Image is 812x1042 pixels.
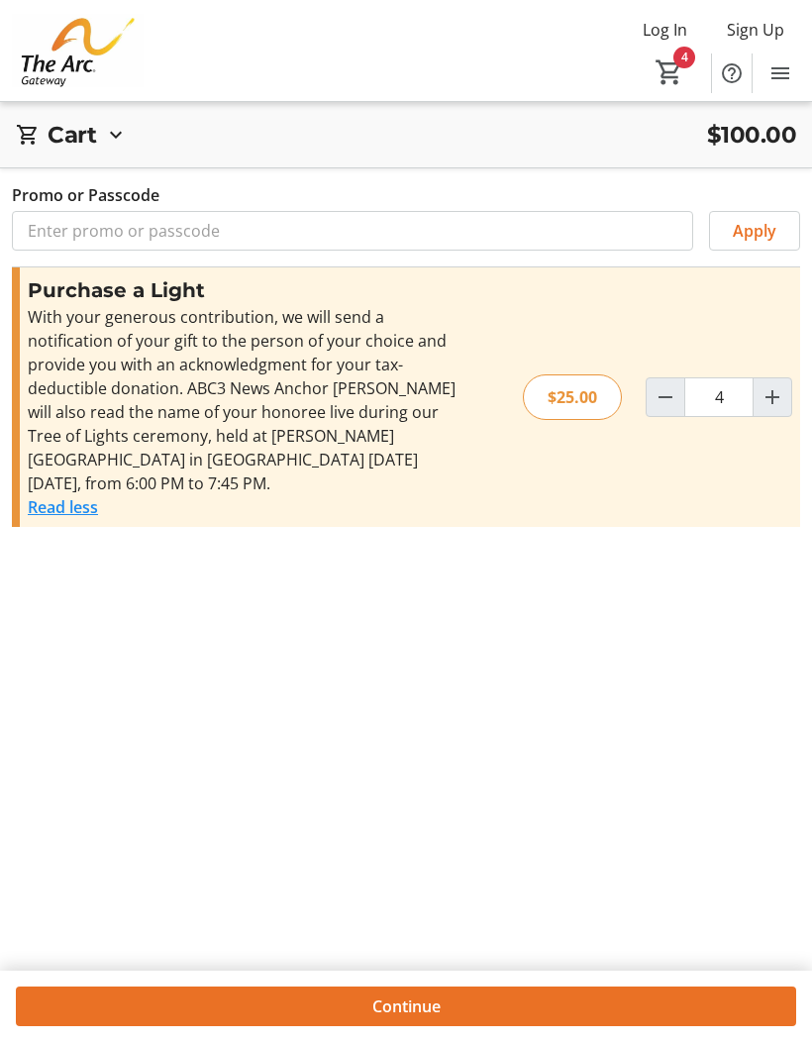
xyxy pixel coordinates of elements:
[711,14,800,46] button: Sign Up
[647,378,684,416] button: Decrement by one
[12,211,693,251] input: Enter promo or passcode
[707,118,797,152] span: $100.00
[733,219,776,243] span: Apply
[523,374,622,420] div: $25.00
[28,275,460,305] h3: Purchase a Light
[372,994,441,1018] span: Continue
[709,211,800,251] button: Apply
[48,118,96,152] h2: Cart
[712,53,752,93] button: Help
[12,14,144,88] img: The Arc Gateway 's Logo
[727,18,784,42] span: Sign Up
[28,495,98,519] button: Read less
[28,305,460,495] div: With your generous contribution, we will send a notification of your gift to the person of your c...
[761,53,800,93] button: Menu
[16,987,796,1026] button: Continue
[652,54,687,90] button: Cart
[643,18,687,42] span: Log In
[754,378,791,416] button: Increment by one
[684,377,754,417] input: Purchase a Light Quantity
[12,183,159,207] label: Promo or Passcode
[627,14,703,46] button: Log In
